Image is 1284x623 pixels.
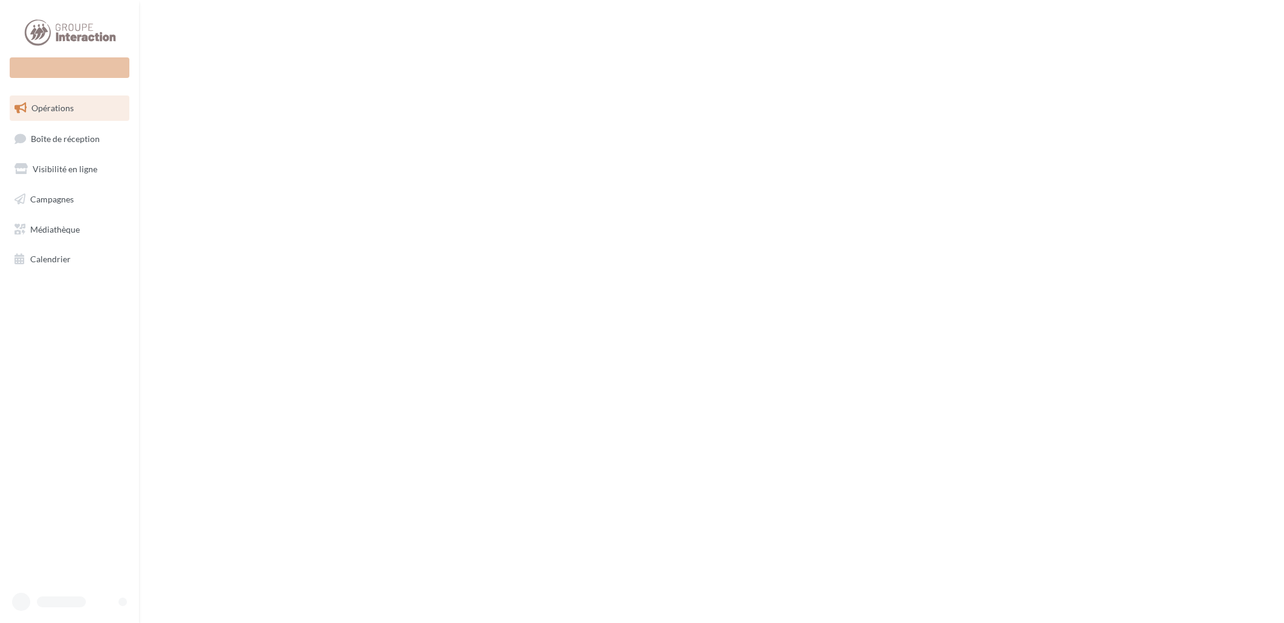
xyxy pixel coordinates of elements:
span: Visibilité en ligne [33,164,97,174]
span: Calendrier [30,254,71,264]
span: Opérations [31,103,74,113]
a: Médiathèque [7,217,132,242]
a: Boîte de réception [7,126,132,152]
div: Nouvelle campagne [10,57,129,78]
a: Opérations [7,95,132,121]
a: Visibilité en ligne [7,157,132,182]
span: Médiathèque [30,224,80,234]
span: Campagnes [30,194,74,204]
span: Boîte de réception [31,133,100,143]
a: Campagnes [7,187,132,212]
a: Calendrier [7,247,132,272]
